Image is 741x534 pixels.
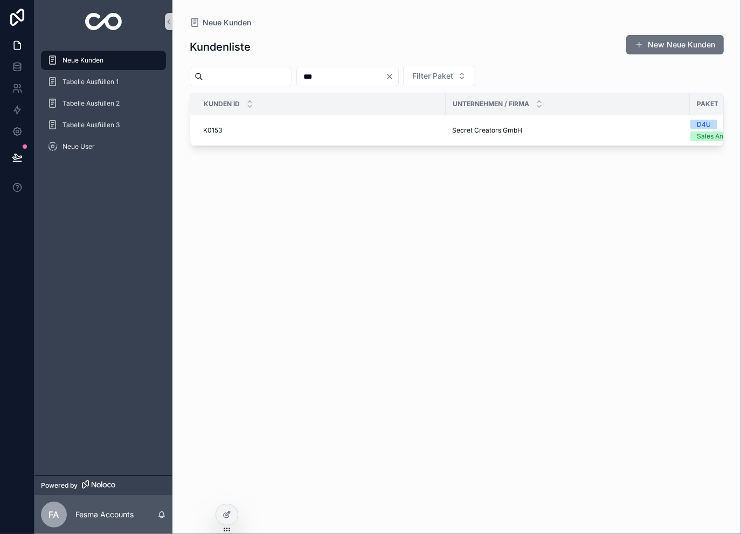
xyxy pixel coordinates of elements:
span: Tabelle Ausfüllen 1 [63,78,119,86]
span: Powered by [41,481,78,490]
div: scrollable content [34,43,172,170]
a: Secret Creators GmbH [452,126,683,135]
a: Neue User [41,137,166,156]
span: Filter Paket [412,71,453,81]
span: Unternehmen / Firma [453,100,529,108]
span: Kunden ID [204,100,240,108]
button: Clear [385,72,398,81]
a: Tabelle Ausfüllen 3 [41,115,166,135]
span: Tabelle Ausfüllen 2 [63,99,120,108]
button: Select Button [403,66,475,86]
a: Tabelle Ausfüllen 2 [41,94,166,113]
a: Neue Kunden [190,17,251,28]
span: Neue Kunden [203,17,251,28]
a: Neue Kunden [41,51,166,70]
a: Tabelle Ausfüllen 1 [41,72,166,92]
button: New Neue Kunden [626,35,724,54]
span: Neue User [63,142,95,151]
span: FA [49,508,59,521]
a: Powered by [34,475,172,495]
span: Tabelle Ausfüllen 3 [63,121,120,129]
h1: Kundenliste [190,39,251,54]
img: App logo [85,13,122,30]
p: Fesma Accounts [75,509,134,520]
span: Paket [697,100,718,108]
span: K0153 [203,126,222,135]
span: Neue Kunden [63,56,103,65]
a: K0153 [203,126,439,135]
span: Secret Creators GmbH [452,126,522,135]
div: D4U [697,120,711,129]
